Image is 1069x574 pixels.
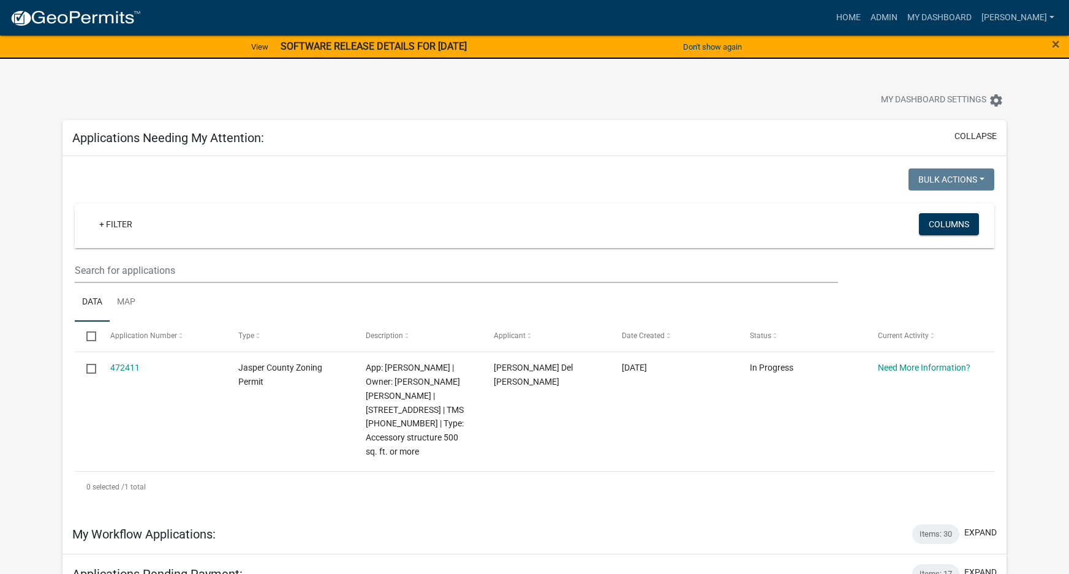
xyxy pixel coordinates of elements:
button: collapse [954,130,997,143]
span: Jasper County Zoning Permit [238,363,322,387]
button: Close [1052,37,1060,51]
a: 472411 [110,363,140,372]
datatable-header-cell: Application Number [99,322,227,351]
i: settings [989,93,1003,108]
span: 0 selected / [86,483,124,491]
datatable-header-cell: Current Activity [866,322,994,351]
datatable-header-cell: Select [75,322,98,351]
h5: Applications Needing My Attention: [72,130,264,145]
button: Don't show again [678,37,747,57]
button: Columns [919,213,979,235]
span: Date Created [622,331,665,340]
button: expand [964,526,997,539]
div: Items: 30 [912,524,959,544]
datatable-header-cell: Applicant [482,322,610,351]
span: App: Geovanny Tagle Reyes | Owner: REYES GEOVANNY TAGLE | 234 BEES CREEK RD | TMS 064-17-03-022 |... [366,363,464,456]
div: 1 total [75,472,994,502]
span: Description [366,331,403,340]
span: In Progress [750,363,793,372]
strong: SOFTWARE RELEASE DETAILS FOR [DATE] [281,40,467,52]
a: View [246,37,273,57]
a: [PERSON_NAME] [976,6,1059,29]
datatable-header-cell: Type [226,322,354,351]
span: Status [750,331,771,340]
a: + Filter [89,213,142,235]
span: 09/02/2025 [622,363,647,372]
a: My Dashboard [902,6,976,29]
div: collapse [62,156,1007,515]
datatable-header-cell: Date Created [610,322,738,351]
input: Search for applications [75,258,837,283]
a: Data [75,283,110,322]
span: Current Activity [878,331,929,340]
button: My Dashboard Settingssettings [871,88,1013,112]
span: My Dashboard Settings [881,93,986,108]
span: Application Number [110,331,177,340]
datatable-header-cell: Description [354,322,482,351]
span: Pedro Perez Del Monte [494,363,573,387]
a: Map [110,283,143,322]
a: Admin [866,6,902,29]
span: Applicant [494,331,526,340]
datatable-header-cell: Status [738,322,866,351]
button: Bulk Actions [908,168,994,191]
span: Type [238,331,254,340]
h5: My Workflow Applications: [72,527,216,542]
span: × [1052,36,1060,53]
a: Need More Information? [878,363,970,372]
a: Home [831,6,866,29]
